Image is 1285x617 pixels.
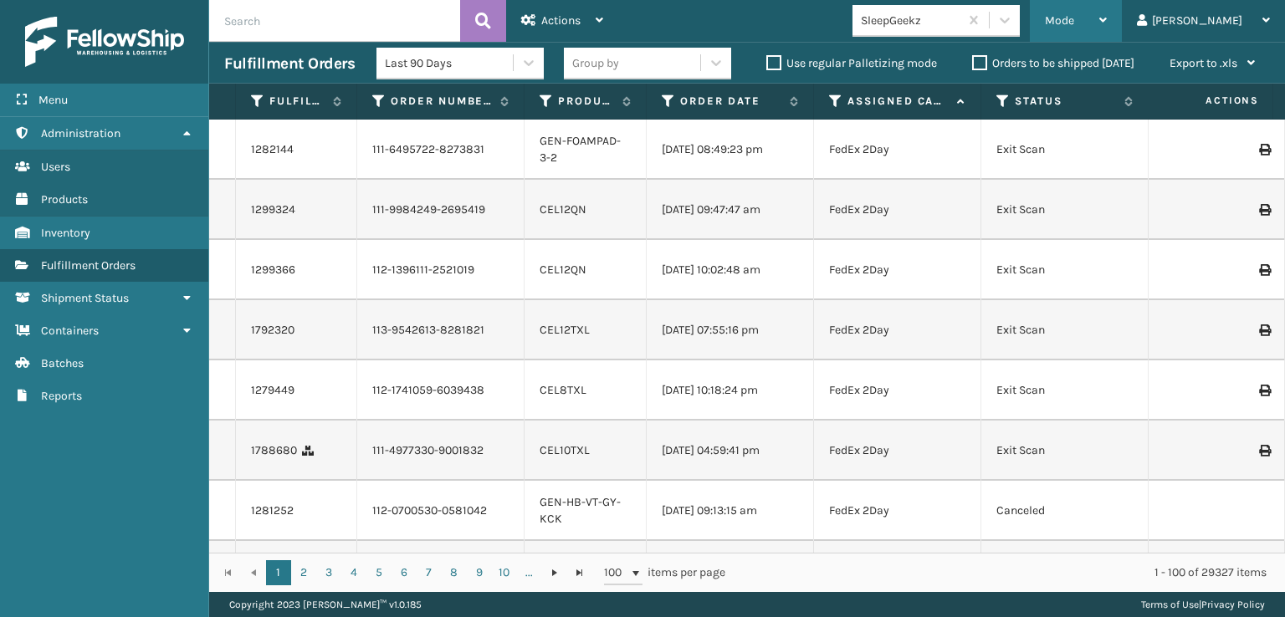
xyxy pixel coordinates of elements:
[548,566,561,579] span: Go to the next page
[357,180,525,240] td: 111-9984249-2695419
[540,202,586,217] a: CEL12QN
[981,300,1149,360] td: Exit Scan
[1259,144,1269,156] i: Print Label
[229,592,422,617] p: Copyright 2023 [PERSON_NAME]™ v 1.0.185
[251,502,294,519] a: 1281252
[814,120,981,180] td: FedEx 2Day
[749,564,1267,581] div: 1 - 100 of 29327 items
[1170,56,1237,70] span: Export to .xls
[467,560,492,585] a: 9
[814,180,981,240] td: FedEx 2Day
[251,442,297,459] a: 1788680
[41,389,82,403] span: Reports
[647,300,814,360] td: [DATE] 07:55:16 pm
[25,17,184,67] img: logo
[861,12,960,29] div: SleepGeekz
[680,94,781,109] label: Order Date
[1259,385,1269,396] i: Print Label
[391,94,492,109] label: Order Number
[573,566,586,579] span: Go to the last page
[981,541,1149,601] td: Canceled
[1259,324,1269,336] i: Print Label
[224,54,355,74] h3: Fulfillment Orders
[392,560,417,585] a: 6
[981,481,1149,541] td: Canceled
[1259,264,1269,276] i: Print Label
[981,120,1149,180] td: Exit Scan
[1141,592,1265,617] div: |
[41,291,129,305] span: Shipment Status
[357,120,525,180] td: 111-6495722-8273831
[442,560,467,585] a: 8
[847,94,949,109] label: Assigned Carrier Service
[567,560,592,585] a: Go to the last page
[766,56,937,70] label: Use regular Palletizing mode
[357,300,525,360] td: 113-9542613-8281821
[1153,87,1269,115] span: Actions
[981,240,1149,300] td: Exit Scan
[814,300,981,360] td: FedEx 2Day
[972,56,1134,70] label: Orders to be shipped [DATE]
[251,141,294,158] a: 1282144
[492,560,517,585] a: 10
[341,560,366,585] a: 4
[814,541,981,601] td: FedEx 2Day
[38,93,68,107] span: Menu
[814,421,981,481] td: FedEx 2Day
[540,323,590,337] a: CEL12TXL
[357,541,525,601] td: 114-6838235-2340220
[251,262,295,278] a: 1299366
[647,180,814,240] td: [DATE] 09:47:47 am
[540,263,586,277] a: CEL12QN
[269,94,325,109] label: Fulfillment Order Id
[1045,13,1074,28] span: Mode
[366,560,392,585] a: 5
[1259,204,1269,216] i: Print Label
[1259,445,1269,456] i: Print Label
[540,383,586,397] a: CEL8TXL
[647,360,814,421] td: [DATE] 10:18:24 pm
[647,481,814,541] td: [DATE] 09:13:15 am
[41,356,84,370] span: Batches
[604,560,726,585] span: items per page
[266,560,291,585] a: 1
[814,360,981,421] td: FedEx 2Day
[558,94,614,109] label: Product SKU
[647,541,814,601] td: [DATE] 08:49:52 am
[814,240,981,300] td: FedEx 2Day
[647,240,814,300] td: [DATE] 10:02:48 am
[540,495,621,526] a: GEN-HB-VT-GY-KCK
[572,54,619,72] div: Group by
[41,324,99,338] span: Containers
[814,481,981,541] td: FedEx 2Day
[647,120,814,180] td: [DATE] 08:49:23 pm
[41,160,70,174] span: Users
[1141,599,1199,610] a: Terms of Use
[1015,94,1116,109] label: Status
[41,192,88,207] span: Products
[357,421,525,481] td: 111-4977330-9001832
[357,240,525,300] td: 112-1396111-2521019
[517,560,542,585] a: ...
[540,134,621,165] a: GEN-FOAMPAD-3-2
[41,258,136,273] span: Fulfillment Orders
[1201,599,1265,610] a: Privacy Policy
[251,201,295,218] a: 1299324
[417,560,442,585] a: 7
[540,443,590,457] a: CEL10TXL
[981,360,1149,421] td: Exit Scan
[41,226,90,240] span: Inventory
[316,560,341,585] a: 3
[542,560,567,585] a: Go to the next page
[251,382,294,399] a: 1279449
[981,180,1149,240] td: Exit Scan
[385,54,515,72] div: Last 90 Days
[604,564,629,581] span: 100
[647,421,814,481] td: [DATE] 04:59:41 pm
[41,126,120,140] span: Administration
[291,560,316,585] a: 2
[251,322,294,339] a: 1792320
[357,360,525,421] td: 112-1741059-6039438
[981,421,1149,481] td: Exit Scan
[357,481,525,541] td: 112-0700530-0581042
